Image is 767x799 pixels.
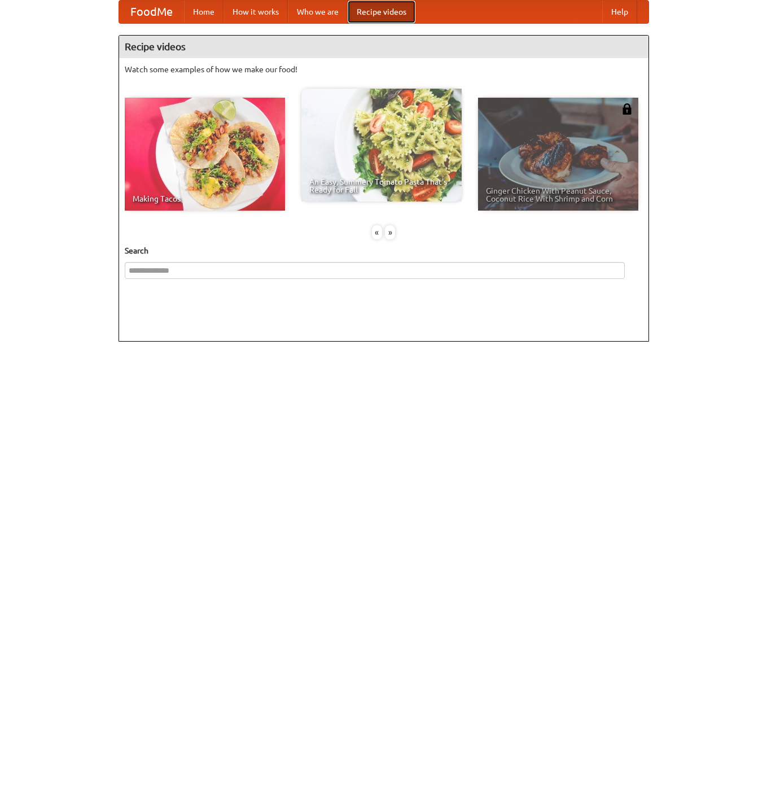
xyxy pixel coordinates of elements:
a: Home [184,1,223,23]
img: 483408.png [621,103,633,115]
div: » [385,225,395,239]
a: Who we are [288,1,348,23]
a: An Easy, Summery Tomato Pasta That's Ready for Fall [301,89,462,202]
a: How it works [223,1,288,23]
a: Help [602,1,637,23]
div: « [372,225,382,239]
a: Making Tacos [125,98,285,211]
span: An Easy, Summery Tomato Pasta That's Ready for Fall [309,178,454,194]
a: Recipe videos [348,1,415,23]
h4: Recipe videos [119,36,648,58]
h5: Search [125,245,643,256]
span: Making Tacos [133,195,277,203]
p: Watch some examples of how we make our food! [125,64,643,75]
a: FoodMe [119,1,184,23]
